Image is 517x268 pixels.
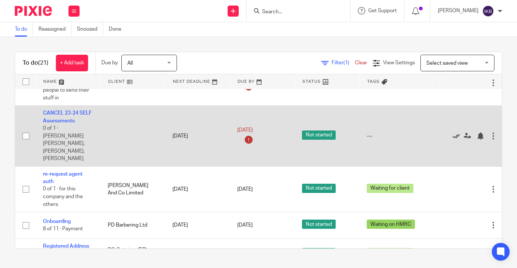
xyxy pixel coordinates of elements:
span: Filter [332,60,355,65]
span: (21) [38,60,48,66]
div: --- [367,132,432,140]
img: svg%3E [482,5,494,17]
a: Reassigned [38,22,71,37]
a: Registered Address [43,244,89,249]
span: Not started [302,130,336,140]
a: + Add task [56,55,88,71]
span: 0 of 1 · [PERSON_NAME] [PERSON_NAME], [PERSON_NAME], [PERSON_NAME] [43,126,85,161]
span: Not started [302,248,336,257]
span: [DATE] [237,187,253,192]
span: Waiting for client [367,184,413,193]
a: Done [109,22,127,37]
p: [PERSON_NAME] [438,7,479,14]
td: [DATE] [165,106,230,167]
span: Waiting on HMRC [367,220,415,229]
span: Waiting for client [367,248,413,257]
span: Not started [302,184,336,193]
p: Due by [101,59,118,67]
td: [PERSON_NAME] And Co Limited [100,166,165,212]
img: Pixie [15,6,52,16]
a: Mark as done [453,132,464,140]
span: Not started [302,220,336,229]
span: Tags [367,79,380,84]
span: [DATE] [237,128,253,133]
a: Onboarding [43,219,71,224]
span: 8 of 11 · Payment [43,227,83,232]
td: PD Barbering Ltd [100,212,165,238]
span: View Settings [383,60,415,65]
td: [DATE] [165,212,230,238]
a: Snoozed [77,22,103,37]
span: [DATE] [237,223,253,228]
a: Clear [355,60,367,65]
span: 0 of 1 · email SA people to send their stuff in [43,80,89,101]
input: Search [261,9,328,16]
td: [DATE] [165,166,230,212]
span: All [127,61,133,66]
span: Get Support [368,8,397,13]
span: (1) [343,60,349,65]
span: Select saved view [426,61,468,66]
span: 0 of 1 · for this company and the others [43,187,83,207]
a: CANCEL 23-24 SELF Assessments [43,111,92,123]
a: re-request agent auth [43,172,83,184]
h1: To do [23,59,48,67]
a: To do [15,22,33,37]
